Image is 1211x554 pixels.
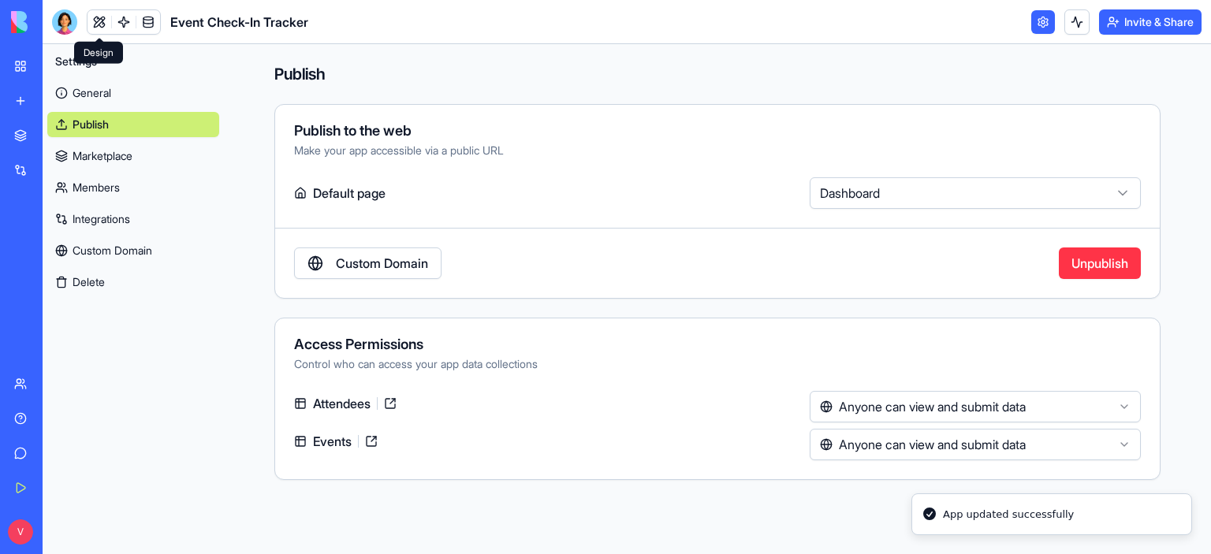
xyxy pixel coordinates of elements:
[294,337,1141,351] div: Access Permissions
[55,54,97,69] span: Settings
[1099,9,1202,35] button: Invite & Share
[11,11,109,33] img: logo
[47,175,219,200] a: Members
[47,49,219,74] button: Settings
[943,507,1074,522] div: App updated successfully
[47,80,219,106] a: General
[47,206,219,232] a: Integrations
[47,112,219,137] a: Publish
[1059,247,1141,279] button: Unpublish
[8,519,33,545] span: V
[274,63,1161,85] h4: Publish
[74,42,123,64] div: Design
[307,432,358,451] span: Events
[294,124,1141,138] div: Publish to the web
[170,13,308,32] span: Event Check-In Tracker
[307,394,377,413] span: Attendees
[47,238,219,263] a: Custom Domain
[47,270,219,295] button: Delete
[47,143,219,169] a: Marketplace
[294,143,1141,158] div: Make your app accessible via a public URL
[294,356,1141,372] div: Control who can access your app data collections
[294,247,442,279] a: Custom Domain
[294,177,803,209] label: Default page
